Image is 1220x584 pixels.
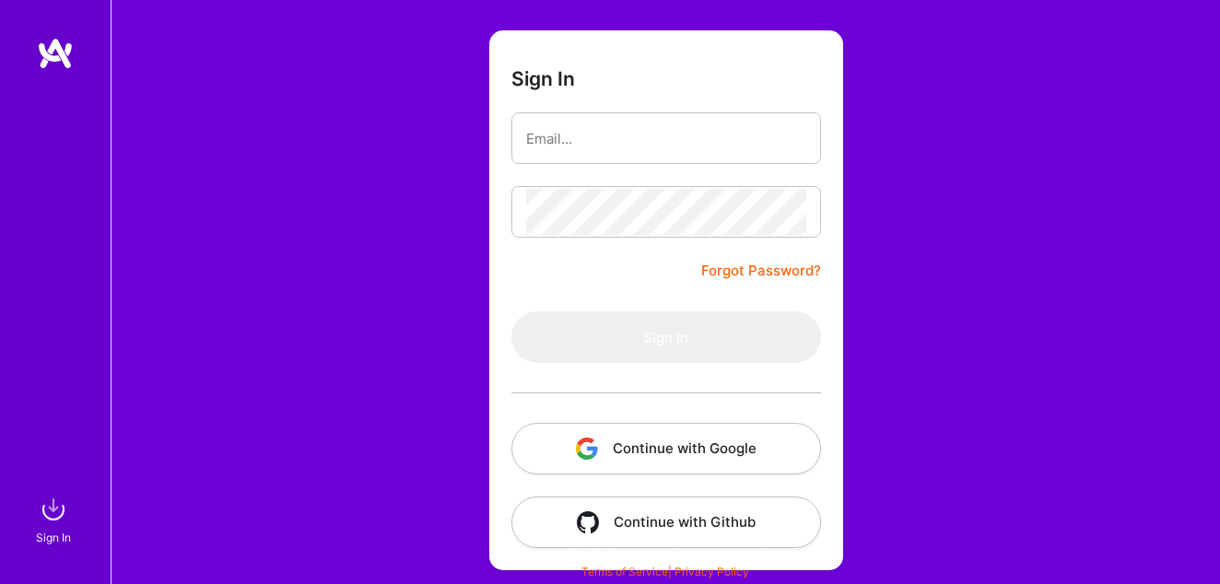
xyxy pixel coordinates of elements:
a: Privacy Policy [675,565,749,578]
button: Continue with Google [511,423,821,474]
input: Email... [526,115,806,162]
button: Sign In [511,311,821,363]
img: icon [576,438,598,460]
img: sign in [35,491,72,528]
img: icon [577,511,599,533]
h3: Sign In [511,67,575,90]
a: sign inSign In [39,491,72,547]
div: Sign In [36,528,71,547]
span: | [581,565,749,578]
a: Forgot Password? [701,260,821,282]
img: logo [37,37,74,70]
a: Terms of Service [581,565,668,578]
div: © 2025 ATeams Inc., All rights reserved. [111,529,1220,575]
button: Continue with Github [511,496,821,548]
